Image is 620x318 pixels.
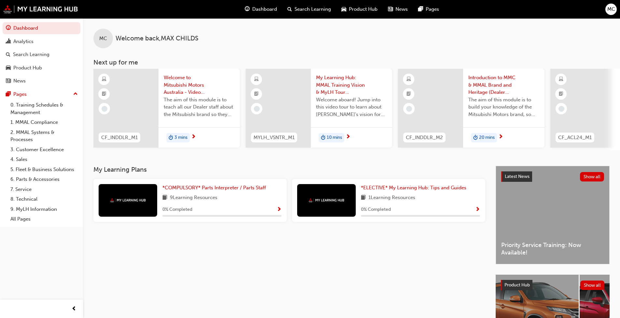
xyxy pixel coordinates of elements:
button: MC [605,4,617,15]
a: Search Learning [3,49,80,61]
span: *COMPULSORY* Parts Interpreter / Parts Staff [162,185,266,191]
span: Search Learning [295,6,331,13]
a: *COMPULSORY* Parts Interpreter / Parts Staff [162,184,269,192]
a: CF_INDDLR_M1Welcome to Mitsubishi Motors Australia - Video (Dealer Induction)The aim of this modu... [93,69,240,148]
span: car-icon [341,5,346,13]
span: news-icon [388,5,393,13]
span: Welcome aboard! Jump into this video tour to learn about [PERSON_NAME]'s vision for your learning... [316,96,387,118]
span: learningRecordVerb_NONE-icon [558,106,564,112]
span: duration-icon [169,134,173,142]
span: MYLH_VSNTR_M1 [254,134,295,141]
span: Welcome back , MAX CHILDS [116,35,199,42]
span: The aim of this module is to teach all our Dealer staff about the Mitsubishi brand so they demons... [164,96,235,118]
button: Show all [580,172,604,181]
h3: My Learning Plans [93,166,485,173]
span: CF_ACL24_M1 [558,134,592,141]
button: Show Progress [277,206,282,214]
a: 0. Training Schedules & Management [8,100,80,117]
span: learningRecordVerb_NONE-icon [406,106,412,112]
span: My Learning Hub: MMAL Training Vision & MyLH Tour (Elective) [316,74,387,96]
span: next-icon [346,134,351,140]
span: *ELECTIVE* My Learning Hub: Tips and Guides [361,185,466,191]
span: next-icon [498,134,503,140]
span: guage-icon [245,5,250,13]
span: 3 mins [174,134,187,141]
span: booktick-icon [102,90,106,98]
span: search-icon [6,52,10,58]
a: Analytics [3,36,80,48]
span: learningRecordVerb_NONE-icon [102,106,107,112]
span: booktick-icon [406,90,411,98]
span: learningResourceType_ELEARNING-icon [254,75,259,84]
span: booktick-icon [559,90,563,98]
span: MC [99,35,107,42]
span: chart-icon [6,39,11,45]
button: Show all [580,281,605,290]
span: 0 % Completed [162,206,192,213]
div: Pages [13,91,27,98]
div: Search Learning [13,51,49,58]
a: 2. MMAL Systems & Processes [8,127,80,145]
img: mmal [309,198,344,202]
span: Show Progress [475,207,480,213]
a: news-iconNews [383,3,413,16]
span: learningResourceType_ELEARNING-icon [559,75,563,84]
a: 5. Fleet & Business Solutions [8,165,80,175]
span: guage-icon [6,25,11,31]
a: mmal [3,5,78,13]
div: Product Hub [13,64,42,72]
a: Dashboard [3,22,80,34]
a: *ELECTIVE* My Learning Hub: Tips and Guides [361,184,469,192]
span: CF_INDDLR_M2 [406,134,443,141]
span: CF_INDDLR_M1 [101,134,138,141]
span: news-icon [6,78,11,84]
button: Show Progress [475,206,480,214]
a: Latest NewsShow allPriority Service Training: Now Available! [496,166,610,264]
span: duration-icon [473,134,478,142]
span: 0 % Completed [361,206,391,213]
span: MC [607,6,615,13]
a: 8. Technical [8,194,80,204]
a: 7. Service [8,184,80,195]
span: 10 mins [327,134,342,141]
span: Product Hub [504,282,530,288]
a: Latest NewsShow all [501,171,604,182]
span: Latest News [505,174,530,179]
a: Product HubShow all [501,280,604,290]
span: Priority Service Training: Now Available! [501,241,604,256]
span: Product Hub [349,6,378,13]
div: News [13,77,26,85]
a: News [3,75,80,87]
img: mmal [110,198,146,202]
button: DashboardAnalyticsSearch LearningProduct HubNews [3,21,80,88]
span: 1 Learning Resources [368,194,415,202]
h3: Next up for me [83,59,620,66]
a: 6. Parts & Accessories [8,174,80,184]
a: 4. Sales [8,154,80,165]
a: 3. Customer Excellence [8,145,80,155]
a: MYLH_VSNTR_M1My Learning Hub: MMAL Training Vision & MyLH Tour (Elective)Welcome aboard! Jump int... [246,69,392,148]
span: The aim of this module is to build your knowledge of the Mitsubishi Motors brand, so you can demo... [468,96,539,118]
span: up-icon [73,90,78,98]
a: Product Hub [3,62,80,74]
span: next-icon [191,134,196,140]
a: car-iconProduct Hub [336,3,383,16]
span: car-icon [6,65,11,71]
a: guage-iconDashboard [240,3,282,16]
a: 9. MyLH Information [8,204,80,214]
a: 1. MMAL Compliance [8,117,80,127]
span: learningRecordVerb_NONE-icon [254,106,260,112]
span: pages-icon [6,92,11,97]
span: learningResourceType_ELEARNING-icon [102,75,106,84]
button: Pages [3,88,80,100]
a: All Pages [8,214,80,224]
span: pages-icon [418,5,423,13]
a: CF_INDDLR_M2Introduction to MMC & MMAL Brand and Heritage (Dealer Induction)The aim of this modul... [398,69,544,148]
span: News [395,6,408,13]
span: Introduction to MMC & MMAL Brand and Heritage (Dealer Induction) [468,74,539,96]
span: Dashboard [252,6,277,13]
span: Pages [426,6,439,13]
span: 20 mins [479,134,495,141]
span: Show Progress [277,207,282,213]
span: duration-icon [321,134,325,142]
